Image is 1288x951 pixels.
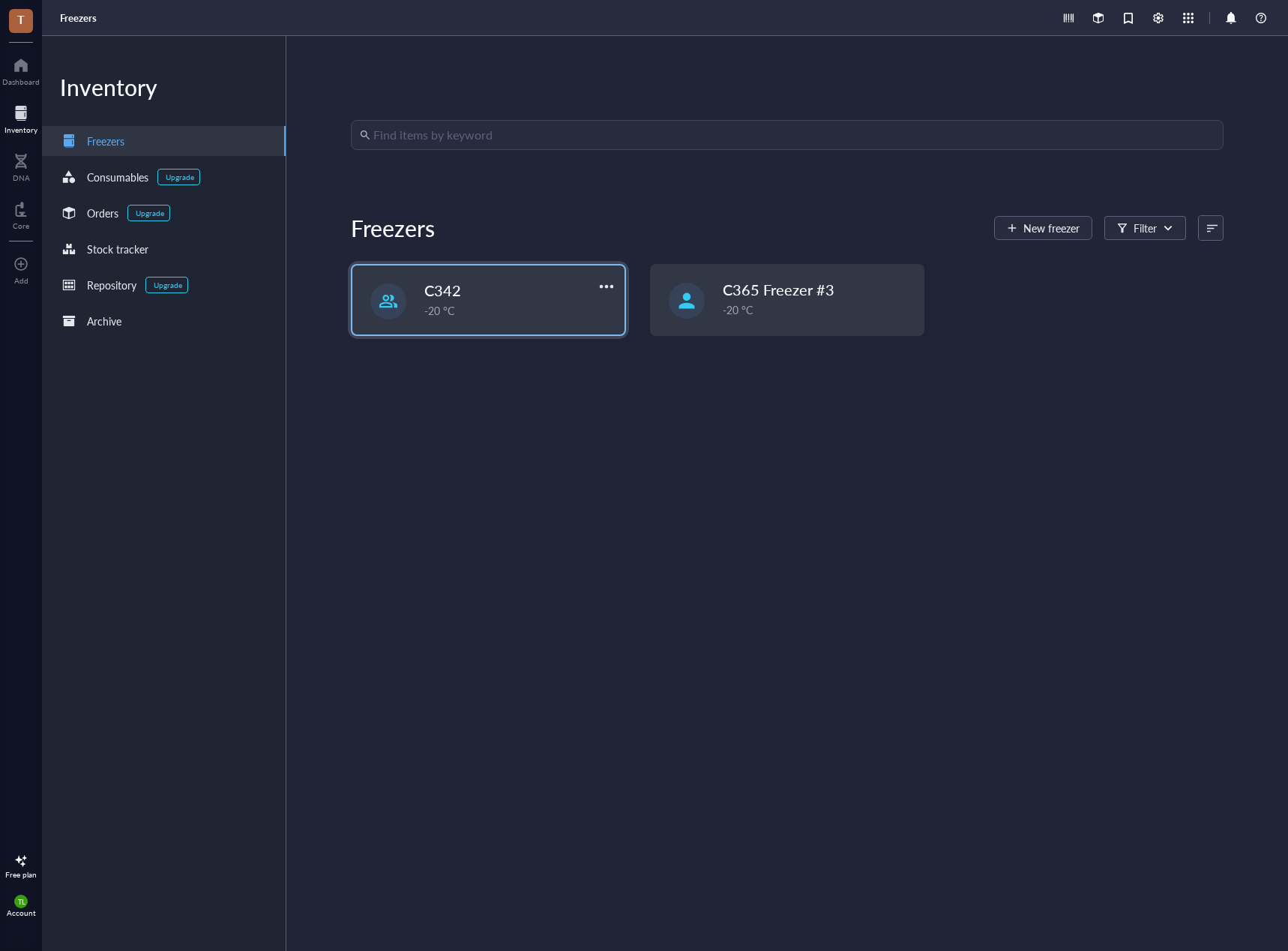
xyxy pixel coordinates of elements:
div: Inventory [4,125,37,134]
div: Account [7,908,36,917]
span: T [17,10,25,28]
a: Archive [42,306,286,336]
div: Consumables [87,169,148,185]
div: Freezers [351,213,435,243]
a: Inventory [4,101,37,134]
a: Freezers [42,126,286,156]
span: C342 [424,280,461,301]
div: Orders [87,205,118,221]
div: Freezers [87,133,124,149]
div: Dashboard [2,77,40,86]
div: Add [14,276,28,285]
div: Inventory [42,72,286,102]
div: Free plan [5,870,37,879]
div: Upgrade [154,280,182,289]
div: DNA [13,173,30,182]
a: DNA [13,149,30,182]
span: New freezer [1023,222,1080,234]
a: Freezers [60,11,100,25]
a: RepositoryUpgrade [42,270,286,300]
a: ConsumablesUpgrade [42,162,286,192]
div: Filter [1134,220,1157,236]
div: Upgrade [136,208,164,217]
div: -20 °C [424,302,616,319]
div: Archive [87,313,121,329]
a: OrdersUpgrade [42,198,286,228]
div: Upgrade [166,172,194,181]
div: Core [13,221,29,230]
a: Stock tracker [42,234,286,264]
span: TL [17,898,25,906]
span: C365 Freezer #3 [723,279,834,300]
a: Core [13,197,29,230]
a: Dashboard [2,53,40,86]
div: Repository [87,277,136,293]
div: -20 °C [723,301,915,318]
button: New freezer [994,216,1092,240]
div: Stock tracker [87,241,148,257]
